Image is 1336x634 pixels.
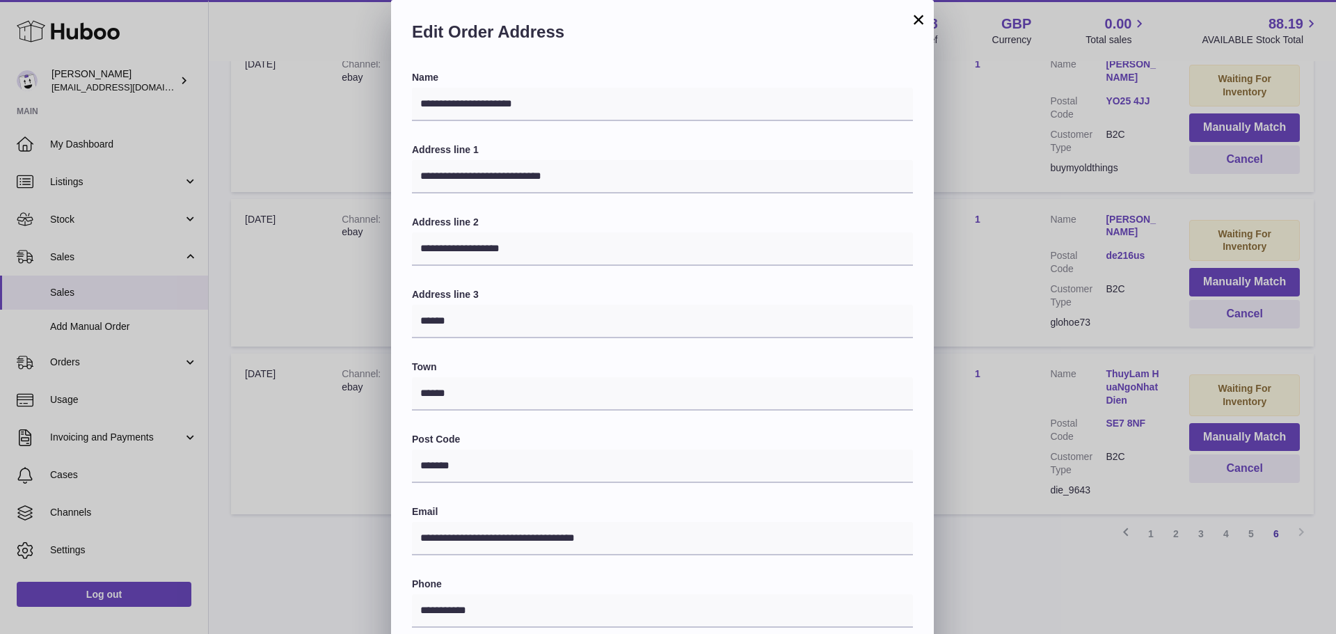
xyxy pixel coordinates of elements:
h2: Edit Order Address [412,21,913,50]
label: Address line 2 [412,216,913,229]
button: × [910,11,927,28]
label: Phone [412,578,913,591]
label: Address line 3 [412,288,913,301]
label: Town [412,360,913,374]
label: Post Code [412,433,913,446]
label: Email [412,505,913,518]
label: Name [412,71,913,84]
label: Address line 1 [412,143,913,157]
